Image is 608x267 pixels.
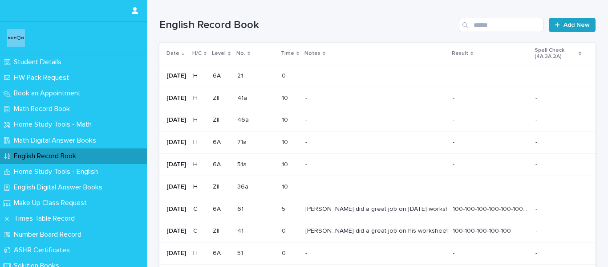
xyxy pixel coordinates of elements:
[213,94,230,102] p: ZII
[563,22,590,28] span: Add New
[282,204,287,213] p: 5
[453,204,530,213] p: 100-100-100-100-100-100-100-100-100-100
[193,139,206,146] p: H
[237,137,248,146] p: 71a
[237,115,251,124] p: 46a
[166,161,186,168] p: [DATE]
[453,226,513,235] p: 100-100-100-100-100
[535,115,539,124] p: -
[282,137,290,146] p: 10
[305,205,446,213] div: [PERSON_NAME] did a great job on [DATE] worksheet. He was able to: Read approximately 85-90% of t...
[166,183,186,191] p: [DATE]
[159,242,596,265] tr: [DATE]H6A5151 00 - -- --
[213,139,230,146] p: 6A
[237,70,245,80] p: 21
[282,93,290,102] p: 10
[159,220,596,242] tr: [DATE]CZII4141 00 [PERSON_NAME] did a great job on his worksheet. He was able to: Have very good ...
[237,204,245,213] p: 61
[535,181,539,191] p: -
[453,137,456,146] p: -
[305,72,307,80] div: -
[305,94,307,102] div: -
[166,227,186,235] p: [DATE]
[10,246,77,255] p: ASHR Certificates
[213,116,230,124] p: ZII
[166,116,186,124] p: [DATE]
[213,161,230,168] p: 6A
[166,72,186,80] p: [DATE]
[10,89,88,98] p: Book an Appointment
[549,18,596,32] a: Add New
[453,93,456,102] p: -
[10,120,99,129] p: Home Study Tools - Math
[452,49,468,58] p: Result
[166,94,186,102] p: [DATE]
[282,226,288,235] p: 0
[213,183,230,191] p: ZII
[305,116,307,124] div: -
[10,136,103,145] p: Math Digital Answer Books
[305,139,307,146] div: -
[193,116,206,124] p: H
[10,168,105,176] p: Home Study Tools - English
[535,93,539,102] p: -
[193,227,206,235] p: C
[305,183,307,191] div: -
[453,70,456,80] p: -
[282,70,288,80] p: 0
[166,49,179,58] p: Date
[7,29,25,47] img: o6XkwfS7S2qhyeB9lxyF
[193,161,206,168] p: H
[159,153,596,176] tr: [DATE]H6A51a51a 1010 - -- --
[166,205,186,213] p: [DATE]
[10,230,89,239] p: Number Board Record
[237,93,249,102] p: 41a
[10,105,77,113] p: Math Record Book
[535,137,539,146] p: -
[535,204,539,213] p: -
[213,250,230,257] p: 6A
[10,58,69,66] p: Student Details
[237,226,245,235] p: 41
[213,227,230,235] p: ZII
[305,250,307,257] div: -
[459,18,543,32] input: Search
[282,181,290,191] p: 10
[282,248,288,257] p: 0
[213,205,230,213] p: 6A
[10,183,109,192] p: English Digital Answer Books
[535,45,576,62] p: Spell Check (4A,3A,2A)
[159,109,596,131] tr: [DATE]HZII46a46a 1010 - -- --
[193,72,206,80] p: H
[304,49,320,58] p: Notes
[237,248,245,257] p: 51
[193,183,206,191] p: H
[166,250,186,257] p: [DATE]
[535,248,539,257] p: -
[282,159,290,168] p: 10
[305,227,446,235] div: [PERSON_NAME] did a great job on his worksheet. He was able to: Have very good pencil skills such...
[192,49,202,58] p: H/C
[10,74,76,82] p: HW Pack Request
[535,70,539,80] p: -
[453,181,456,191] p: -
[10,214,82,223] p: Times Table Record
[237,181,250,191] p: 36a
[535,226,539,235] p: -
[453,115,456,124] p: -
[159,131,596,154] tr: [DATE]H6A71a71a 1010 - -- --
[193,205,206,213] p: C
[453,159,456,168] p: -
[10,199,94,207] p: Make Up Class Request
[236,49,245,58] p: No.
[212,49,226,58] p: Level
[282,115,290,124] p: 10
[159,65,596,87] tr: [DATE]H6A2121 00 - -- --
[453,248,456,257] p: -
[193,94,206,102] p: H
[159,19,455,32] h1: English Record Book
[166,139,186,146] p: [DATE]
[159,87,596,109] tr: [DATE]HZII41a41a 1010 - -- --
[159,176,596,198] tr: [DATE]HZII36a36a 1010 - -- --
